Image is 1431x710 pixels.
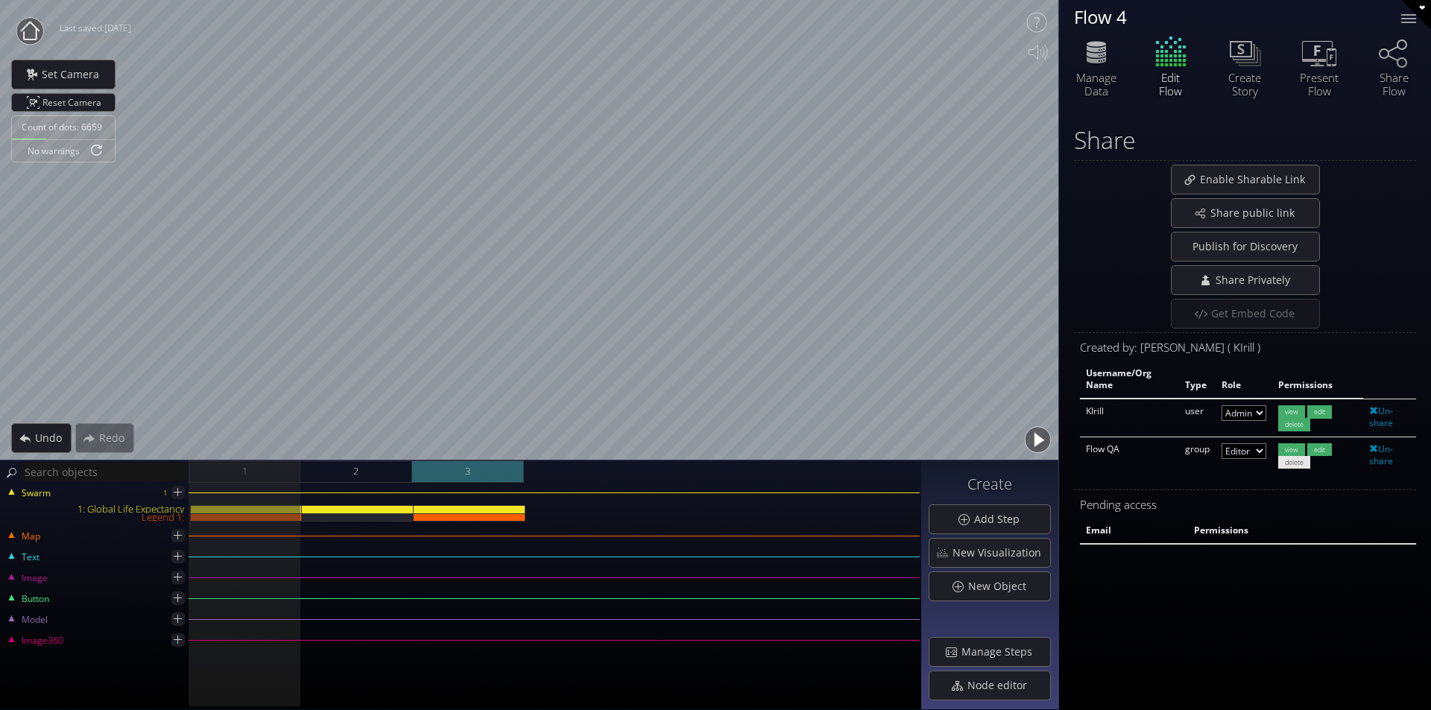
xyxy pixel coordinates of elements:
span: Reset Camera [42,94,107,111]
span: 1 [242,462,247,481]
div: KIrill [1086,405,1173,418]
span: Add Step [973,512,1029,527]
span: Swarm [21,486,51,500]
input: Search objects [21,463,186,481]
span: New Object [967,579,1035,594]
span: Enable Sharable Link [1199,172,1314,187]
h5: Created by: [PERSON_NAME] ( KIrill ) [1080,341,1416,354]
span: New Visualization [952,545,1050,560]
a: Un-share [1369,443,1393,468]
span: Text [21,551,40,564]
div: Create Story [1219,71,1271,98]
div: Manage Data [1070,71,1122,98]
th: Email [1080,519,1188,544]
span: 3 [465,462,470,481]
a: Un-share [1369,405,1393,430]
span: view [1278,405,1305,418]
div: Present Flow [1293,71,1345,98]
div: Undo action [11,423,72,453]
h5: Pending access [1080,498,1416,511]
span: Set Camera [41,67,108,82]
div: 1 [163,484,168,502]
span: Model [21,613,48,627]
h2: Share [1074,127,1136,153]
span: edit [1307,405,1332,418]
span: Undo [34,431,71,446]
td: user [1179,399,1216,437]
h3: Create [929,476,1051,492]
span: delete [1278,418,1310,431]
span: Image [21,571,48,585]
th: Username/Org Name [1080,361,1179,399]
span: view [1278,443,1305,456]
span: delete [1278,456,1310,469]
div: 1: Global Life Expectancy [1,505,190,513]
span: Image360 [21,634,63,647]
span: Publish for Discovery [1184,239,1306,254]
th: Permissions [1272,361,1363,399]
span: Node editor [967,678,1036,693]
div: Share Flow [1368,71,1420,98]
th: Type [1179,361,1216,399]
div: Flow QA [1086,443,1173,456]
span: Share public link [1210,206,1304,221]
th: Permissions [1188,519,1381,544]
span: Map [21,530,40,543]
span: edit [1307,443,1332,456]
span: Button [21,592,49,606]
td: group [1179,437,1216,474]
span: Share Privately [1214,273,1298,288]
th: Role [1216,361,1272,399]
div: Flow 4 [1074,7,1383,26]
span: 2 [353,462,358,481]
span: Manage Steps [961,644,1041,659]
div: Legend 1: [1,513,190,522]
